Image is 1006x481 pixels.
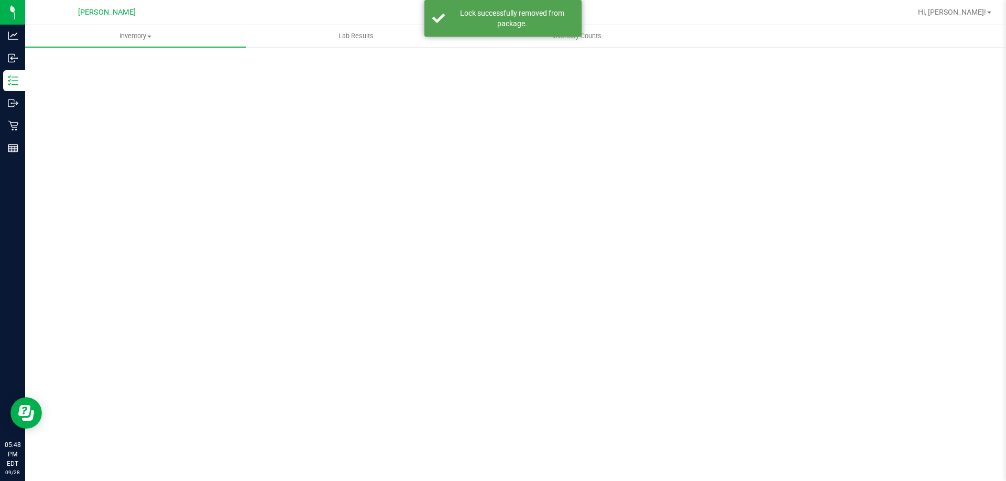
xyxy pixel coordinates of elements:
[324,31,388,41] span: Lab Results
[8,143,18,153] inline-svg: Reports
[8,98,18,108] inline-svg: Outbound
[5,468,20,476] p: 09/28
[8,120,18,131] inline-svg: Retail
[25,31,246,41] span: Inventory
[25,25,246,47] a: Inventory
[8,30,18,41] inline-svg: Analytics
[8,75,18,86] inline-svg: Inventory
[451,8,574,29] div: Lock successfully removed from package.
[246,25,466,47] a: Lab Results
[5,440,20,468] p: 05:48 PM EDT
[8,53,18,63] inline-svg: Inbound
[78,8,136,17] span: [PERSON_NAME]
[918,8,986,16] span: Hi, [PERSON_NAME]!
[10,397,42,429] iframe: Resource center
